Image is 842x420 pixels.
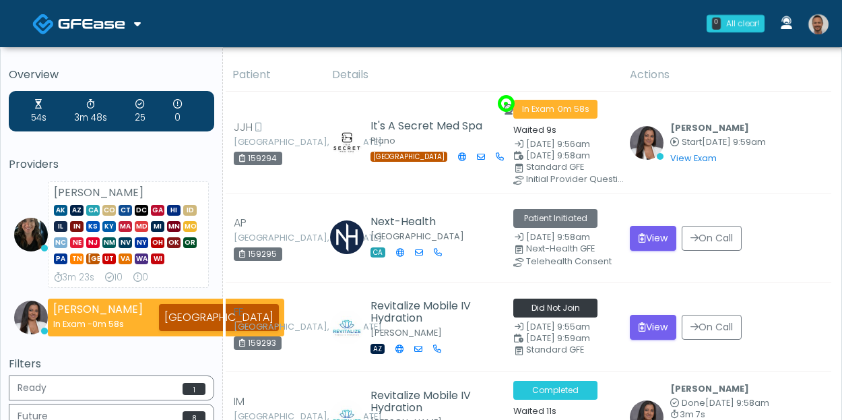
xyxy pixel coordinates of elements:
img: Amanda Creel [330,125,364,158]
span: OH [151,237,164,248]
span: Patient Initiated [513,209,597,228]
th: Details [324,59,622,92]
button: On Call [682,226,742,251]
b: [PERSON_NAME] [670,122,749,133]
span: [DATE] 9:56am [526,138,590,150]
span: IM [234,394,245,410]
span: 1 [183,383,205,395]
b: [PERSON_NAME] [670,383,749,394]
span: IN [70,221,84,232]
small: [GEOGRAPHIC_DATA], [US_STATE] [234,323,308,331]
span: NC [54,237,67,248]
small: Scheduled Time [513,152,613,160]
div: 159295 [234,247,282,261]
span: MO [183,221,197,232]
span: MD [135,221,148,232]
span: OR [183,237,197,248]
div: 3m 23s [54,271,94,284]
th: Patient [224,59,324,92]
div: In Exam - [53,318,143,330]
span: NJ [86,237,100,248]
div: Telehealth Consent [526,258,626,266]
small: Completed at [670,399,769,408]
span: IL [54,221,67,232]
span: CA [86,205,100,216]
small: [GEOGRAPHIC_DATA] [370,231,464,242]
small: Date Created [513,323,613,332]
button: Ready1 [9,376,214,400]
small: [GEOGRAPHIC_DATA], [US_STATE] [234,138,308,146]
img: JoeGFE Gossman [808,14,829,34]
a: View Exam [670,152,717,164]
h5: Overview [9,69,214,81]
button: View [630,315,676,340]
span: Completed [513,381,597,400]
h5: Providers [9,158,214,171]
span: 0m 58s [92,318,124,330]
span: Did Not Join [513,299,597,318]
span: ID [183,205,197,216]
span: WA [135,253,148,264]
div: 54s [31,98,46,125]
span: NY [135,237,148,248]
span: Done [682,397,705,409]
span: KY [102,221,116,232]
strong: [PERSON_NAME] [54,185,143,200]
span: [DATE] 9:59am [702,136,766,148]
span: OK [167,237,181,248]
span: AK [54,205,67,216]
span: NE [70,237,84,248]
div: [GEOGRAPHIC_DATA] [159,304,279,331]
span: MI [151,221,164,232]
h5: Revitalize Mobile IV Hydration [370,390,488,414]
small: Date Created [513,233,613,242]
h5: It's A Secret Med Spa [370,120,488,132]
span: VA [119,253,132,264]
div: 25 [135,98,145,125]
img: Johnny Cardona [330,311,364,344]
span: [GEOGRAPHIC_DATA] [370,152,447,162]
div: 159293 [234,336,282,350]
a: Docovia [32,1,141,45]
img: Docovia [32,13,55,35]
span: [DATE] 9:59am [526,332,590,344]
span: MA [119,221,132,232]
span: [GEOGRAPHIC_DATA] [86,253,100,264]
th: Actions [622,59,831,92]
span: WI [151,253,164,264]
span: KS [86,221,100,232]
span: HI [167,205,181,216]
div: 0 [712,18,721,30]
img: Michelle Picione [14,218,48,251]
small: 3m 7s [670,411,769,419]
span: FE [234,304,244,320]
div: 3m 48s [74,98,107,125]
div: 0 [133,271,148,284]
span: NV [119,237,132,248]
span: [DATE] 9:58am [526,150,590,161]
img: Anjali Nandakumar [14,301,48,334]
span: [DATE] 9:58am [526,231,590,243]
span: CA [370,247,385,258]
a: 0 All clear! [699,9,773,38]
span: MN [167,221,181,232]
small: Waited 11s [513,405,556,417]
span: UT [102,253,116,264]
span: 0m 58s [558,103,589,115]
div: 0 [173,98,182,125]
h5: Next-Health [370,216,464,228]
span: GA [151,205,164,216]
div: 159294 [234,152,282,165]
div: 10 [105,271,123,284]
span: NM [102,237,116,248]
button: View [630,226,676,251]
span: PA [54,253,67,264]
span: CT [119,205,132,216]
small: [GEOGRAPHIC_DATA], [US_STATE] [234,234,308,242]
span: CO [102,205,116,216]
button: On Call [682,315,742,340]
small: Scheduled Time [513,334,613,343]
small: Date Created [513,140,613,149]
span: [DATE] 9:58am [705,397,769,409]
span: AZ [370,344,385,354]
